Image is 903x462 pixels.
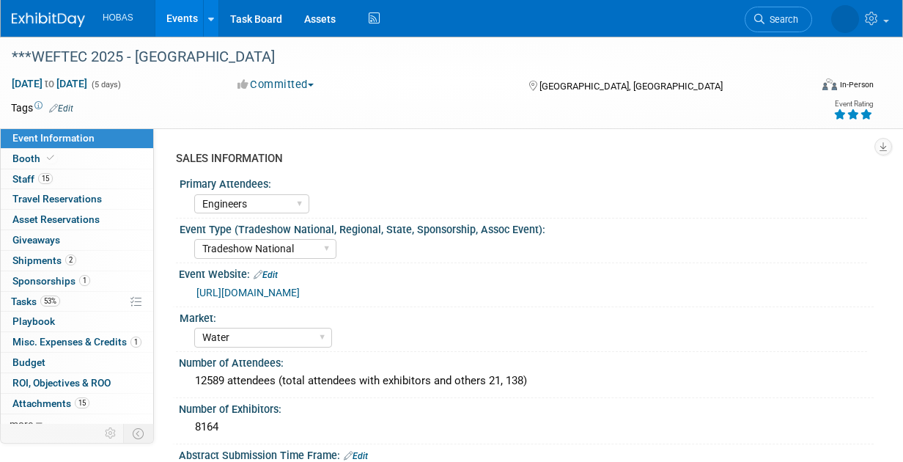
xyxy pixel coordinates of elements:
span: [DATE] [DATE] [11,77,88,90]
div: Event Website: [179,263,874,282]
a: Edit [344,451,368,461]
a: [URL][DOMAIN_NAME] [196,287,300,298]
a: Search [745,7,812,32]
span: Shipments [12,254,76,266]
span: Tasks [11,296,60,307]
div: Number of Exhibitors: [179,398,874,417]
a: Giveaways [1,230,153,250]
td: Tags [11,100,73,115]
span: Sponsorships [12,275,90,287]
img: ExhibitDay [12,12,85,27]
a: Budget [1,353,153,373]
div: ***WEFTEC 2025 - [GEOGRAPHIC_DATA] [7,44,800,70]
span: [GEOGRAPHIC_DATA], [GEOGRAPHIC_DATA] [539,81,723,92]
div: Event Type (Tradeshow National, Regional, State, Sponsorship, Assoc Event): [180,219,867,237]
span: Attachments [12,397,89,409]
button: Committed [232,77,320,92]
div: 12589 attendees (total attendees with exhibitors and others 21, 138) [190,370,863,392]
td: Personalize Event Tab Strip [98,424,124,443]
span: 53% [40,296,60,307]
span: 2 [65,254,76,265]
div: Event Format [748,76,874,98]
a: Misc. Expenses & Credits1 [1,332,153,352]
a: Playbook [1,312,153,331]
span: Playbook [12,315,55,327]
span: 15 [75,397,89,408]
span: 1 [79,275,90,286]
span: to [43,78,56,89]
div: Primary Attendees: [180,173,867,191]
a: Asset Reservations [1,210,153,230]
span: HOBAS [103,12,133,23]
i: Booth reservation complete [47,154,54,162]
div: Number of Attendees: [179,352,874,370]
span: Asset Reservations [12,213,100,225]
a: ROI, Objectives & ROO [1,373,153,393]
div: 8164 [190,416,863,439]
div: SALES INFORMATION [176,151,863,166]
div: Event Rating [833,100,873,108]
a: Edit [49,103,73,114]
span: Budget [12,356,45,368]
span: Booth [12,153,57,164]
a: more [1,414,153,434]
a: Sponsorships1 [1,271,153,291]
a: Attachments15 [1,394,153,414]
img: Format-Inperson.png [822,78,837,90]
img: Lia Chowdhury [831,5,859,33]
td: Toggle Event Tabs [124,424,154,443]
a: Event Information [1,128,153,148]
span: Giveaways [12,234,60,246]
span: Event Information [12,132,95,144]
a: Tasks53% [1,292,153,312]
span: Misc. Expenses & Credits [12,336,141,348]
span: (5 days) [90,80,121,89]
span: ROI, Objectives & ROO [12,377,111,389]
div: Market: [180,307,867,326]
span: Search [764,14,798,25]
span: 15 [38,173,53,184]
a: Travel Reservations [1,189,153,209]
a: Staff15 [1,169,153,189]
a: Booth [1,149,153,169]
span: Staff [12,173,53,185]
div: In-Person [839,79,874,90]
span: 1 [130,337,141,348]
a: Edit [254,270,278,280]
span: Travel Reservations [12,193,102,205]
a: Shipments2 [1,251,153,271]
span: more [10,418,33,430]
